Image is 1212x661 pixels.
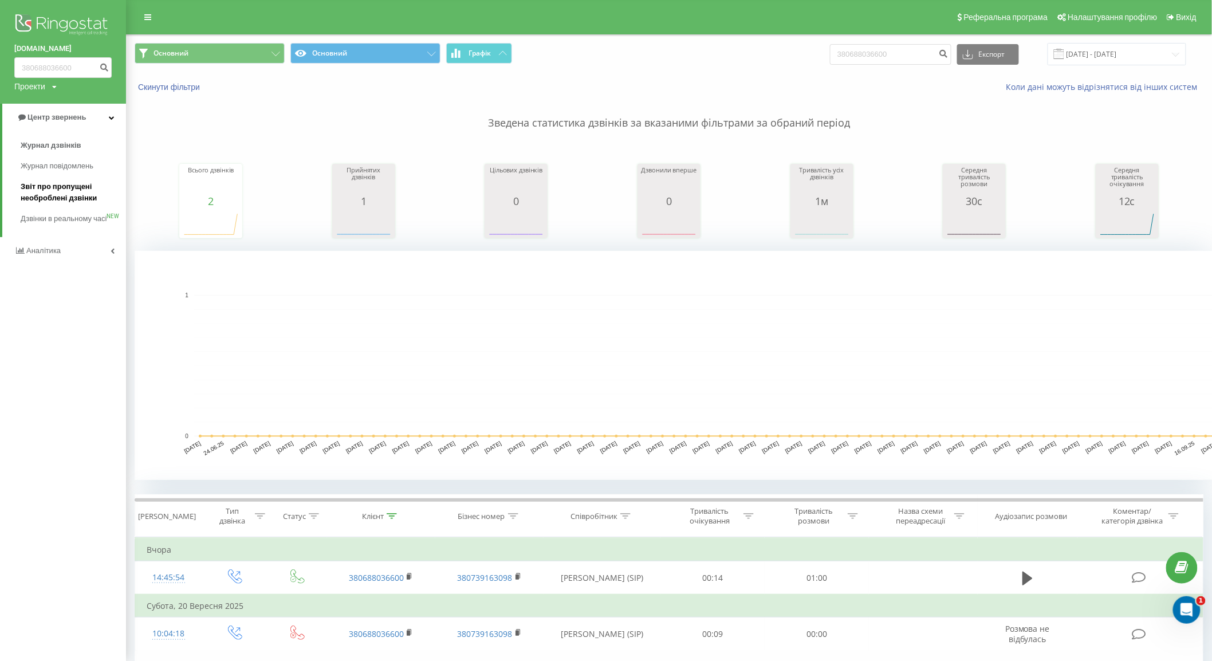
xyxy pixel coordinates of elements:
button: Основний [135,43,285,64]
a: 380688036600 [349,628,404,639]
div: Проекти [14,81,45,92]
div: Прийнятих дзвінків [335,167,392,195]
td: [PERSON_NAME] (SIP) [544,617,660,651]
text: [DATE] [414,440,433,454]
div: 30с [946,195,1003,207]
text: [DATE] [345,440,364,454]
div: Тривалість розмови [784,506,845,526]
a: [DOMAIN_NAME] [14,43,112,54]
text: [DATE] [229,440,248,454]
div: Аудіозапис розмови [995,512,1068,521]
svg: A chart. [182,207,239,241]
svg: A chart. [793,207,851,241]
div: Тривалість очікування [679,506,741,526]
text: [DATE] [368,440,387,454]
a: Журнал дзвінків [21,135,126,156]
div: Клієнт [362,512,384,521]
div: Тип дзвінка [212,506,253,526]
a: 380739163098 [458,572,513,583]
text: [DATE] [599,440,618,454]
text: [DATE] [438,440,457,454]
div: [PERSON_NAME] [138,512,196,521]
div: Середня тривалість очікування [1099,167,1156,195]
text: [DATE] [1061,440,1080,454]
a: Звіт про пропущені необроблені дзвінки [21,176,126,208]
svg: A chart. [487,207,545,241]
button: Основний [290,43,440,64]
td: 01:00 [765,561,869,595]
text: [DATE] [992,440,1011,454]
text: [DATE] [253,440,271,454]
iframe: Intercom live chat [1173,596,1201,624]
text: [DATE] [900,440,919,454]
text: [DATE] [784,440,803,454]
text: 16.09.25 [1174,440,1197,457]
text: [DATE] [853,440,872,454]
text: [DATE] [483,440,502,454]
div: 2 [182,195,239,207]
text: [DATE] [298,440,317,454]
button: Скинути фільтри [135,82,206,92]
text: [DATE] [530,440,549,454]
div: Назва схеми переадресації [890,506,951,526]
text: [DATE] [1108,440,1127,454]
span: Вихід [1176,13,1197,22]
span: Журнал повідомлень [21,160,93,172]
text: [DATE] [668,440,687,454]
text: 1 [185,292,188,298]
div: 10:04:18 [147,623,190,645]
text: [DATE] [923,440,942,454]
text: [DATE] [461,440,479,454]
div: 1м [793,195,851,207]
text: [DATE] [1016,440,1034,454]
input: Пошук за номером [830,44,951,65]
button: Графік [446,43,512,64]
a: Коли дані можуть відрізнятися вiд інших систем [1006,81,1203,92]
div: 12с [1099,195,1156,207]
text: [DATE] [623,440,642,454]
div: 1 [335,195,392,207]
td: Субота, 20 Вересня 2025 [135,595,1203,617]
text: [DATE] [276,440,294,454]
text: [DATE] [553,440,572,454]
text: [DATE] [807,440,826,454]
text: [DATE] [391,440,410,454]
div: Цільових дзвінків [487,167,545,195]
div: Тривалість усіх дзвінків [793,167,851,195]
text: [DATE] [1131,440,1150,454]
text: [DATE] [183,440,202,454]
a: 380688036600 [349,572,404,583]
span: 1 [1197,596,1206,605]
span: Налаштування профілю [1068,13,1157,22]
div: Коментар/категорія дзвінка [1099,506,1166,526]
div: Дзвонили вперше [640,167,698,195]
img: Ringostat logo [14,11,112,40]
svg: A chart. [946,207,1003,241]
div: Середня тривалість розмови [946,167,1003,195]
div: 0 [640,195,698,207]
div: Бізнес номер [458,512,505,521]
a: 380739163098 [458,628,513,639]
span: Центр звернень [27,113,86,121]
div: Співробітник [570,512,617,521]
div: 0 [487,195,545,207]
text: [DATE] [692,440,711,454]
text: 24.06.25 [202,440,225,457]
div: 14:45:54 [147,566,190,589]
svg: A chart. [335,207,392,241]
svg: A chart. [1099,207,1156,241]
text: [DATE] [715,440,734,454]
span: Реферальна програма [964,13,1048,22]
svg: A chart. [640,207,698,241]
text: [DATE] [322,440,341,454]
text: [DATE] [1038,440,1057,454]
input: Пошук за номером [14,57,112,78]
text: [DATE] [877,440,896,454]
span: Аналiтика [26,246,61,255]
